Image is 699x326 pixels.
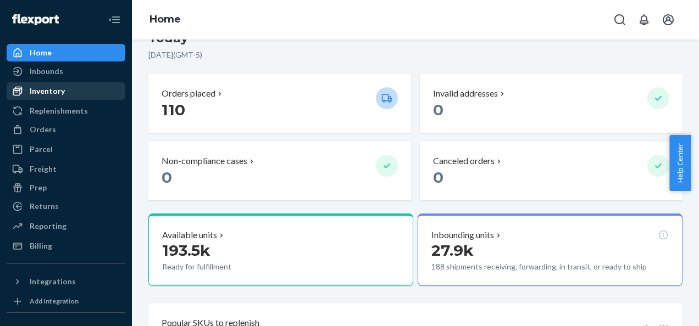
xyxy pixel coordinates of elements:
button: Non-compliance cases 0 [148,142,411,200]
button: Open Search Box [609,9,631,31]
button: Help Center [669,135,691,191]
p: Orders placed [162,87,215,100]
div: Reporting [30,221,66,232]
a: Inbounds [7,63,125,80]
p: Ready for fulfillment [162,261,315,272]
p: Available units [162,229,217,241]
div: Home [30,47,52,58]
button: Integrations [7,273,125,290]
p: [DATE] ( GMT-5 ) [148,49,683,60]
a: Replenishments [7,102,125,120]
span: 110 [162,100,185,119]
span: Support [22,8,62,18]
a: Returns [7,198,125,215]
a: Reporting [7,217,125,235]
button: Open account menu [657,9,679,31]
a: Inventory [7,82,125,100]
div: Billing [30,240,52,251]
ol: breadcrumbs [141,4,190,36]
a: Add Integration [7,295,125,308]
a: Parcel [7,140,125,158]
div: Inbounds [30,66,63,77]
button: Invalid addresses 0 [420,74,683,133]
div: Inventory [30,86,65,97]
div: Prep [30,182,47,193]
button: Open notifications [633,9,655,31]
span: 193.5k [162,241,210,260]
a: Freight [7,160,125,178]
div: Add Integration [30,296,79,306]
p: Invalid addresses [433,87,498,100]
div: Replenishments [30,105,88,116]
span: 0 [433,168,443,187]
button: Canceled orders 0 [420,142,683,200]
div: Parcel [30,144,53,155]
p: 188 shipments receiving, forwarding, in transit, or ready to ship [431,261,658,272]
div: Orders [30,124,56,135]
button: Available units193.5kReady for fulfillment [148,213,413,286]
span: 27.9k [431,241,474,260]
a: Prep [7,179,125,196]
span: 0 [162,168,172,187]
a: Home [149,13,181,25]
p: Inbounding units [431,229,494,241]
p: Non-compliance cases [162,155,247,167]
p: Canceled orders [433,155,495,167]
div: Returns [30,201,59,212]
button: Close Navigation [103,9,125,31]
a: Billing [7,237,125,255]
button: Inbounding units27.9k188 shipments receiving, forwarding, in transit, or ready to ship [418,213,683,286]
div: Freight [30,164,57,175]
span: 0 [433,100,443,119]
button: Orders placed 110 [148,74,411,133]
img: Flexport logo [12,14,59,25]
div: Integrations [30,276,76,287]
a: Orders [7,121,125,138]
a: Home [7,44,125,61]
